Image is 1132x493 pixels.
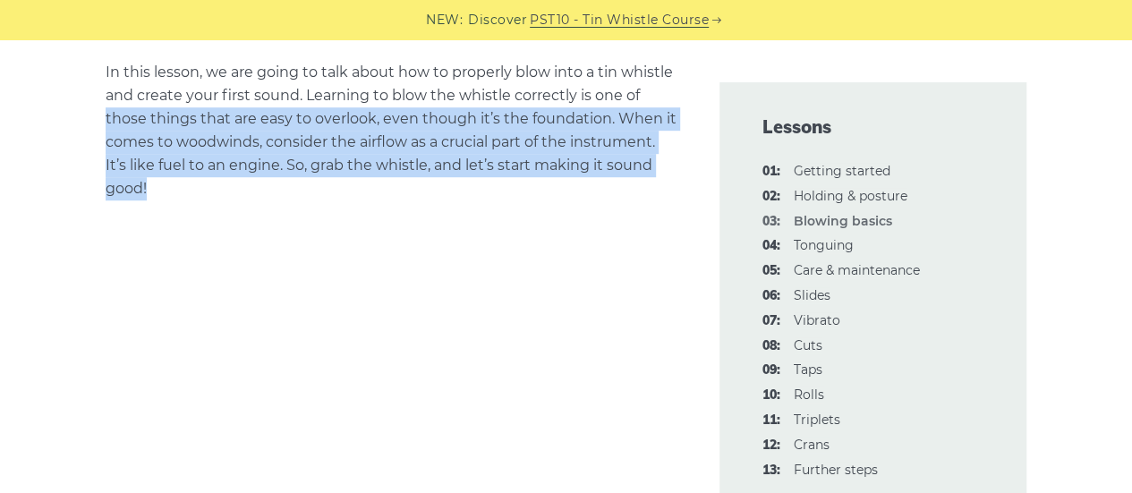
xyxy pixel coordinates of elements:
a: 01:Getting started [794,163,890,179]
span: 09: [762,360,780,381]
span: 06: [762,285,780,307]
span: 02: [762,186,780,208]
p: In this lesson, we are going to talk about how to properly blow into a tin whistle and create you... [106,61,677,200]
span: 05: [762,260,780,282]
span: Lessons [762,115,984,140]
a: PST10 - Tin Whistle Course [530,10,709,30]
a: 07:Vibrato [794,312,840,328]
span: 08: [762,336,780,357]
strong: Blowing basics [794,213,892,229]
span: NEW: [426,10,463,30]
a: 08:Cuts [794,337,822,353]
a: 09:Taps [794,361,822,378]
a: 06:Slides [794,287,830,303]
a: 02:Holding & posture [794,188,907,204]
a: 12:Crans [794,437,830,453]
span: 13: [762,460,780,481]
span: Discover [468,10,527,30]
span: 11: [762,410,780,431]
span: 01: [762,161,780,183]
span: 07: [762,310,780,332]
a: 10:Rolls [794,387,824,403]
span: 04: [762,235,780,257]
a: 11:Triplets [794,412,840,428]
span: 03: [762,211,780,233]
a: 13:Further steps [794,462,878,478]
span: 12: [762,435,780,456]
a: 05:Care & maintenance [794,262,920,278]
a: 04:Tonguing [794,237,854,253]
span: 10: [762,385,780,406]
